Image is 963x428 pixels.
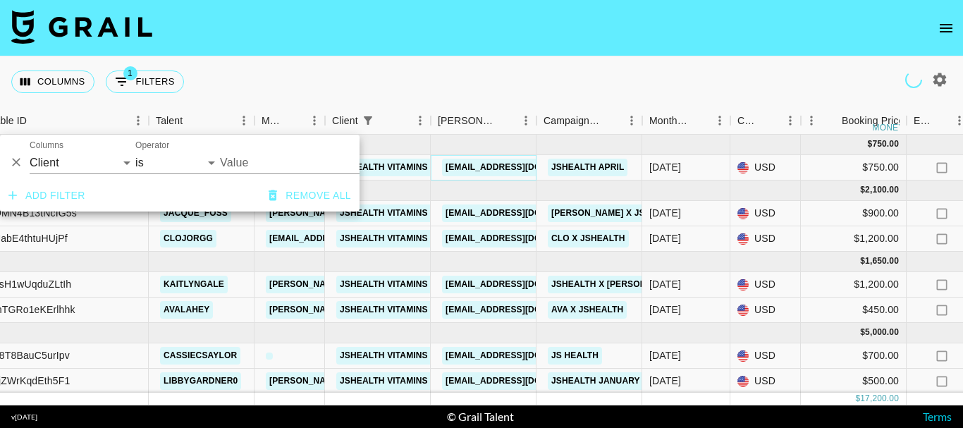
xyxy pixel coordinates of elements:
a: Ava x JSHealth [548,301,627,319]
div: $ [868,138,873,150]
a: cassiecsaylor [160,347,240,365]
button: Menu [801,110,822,131]
div: USD [730,201,801,226]
label: Columns [30,140,63,152]
div: $ [860,184,865,196]
div: $700.00 [801,343,907,369]
button: Sort [933,111,953,130]
a: JSHealth Vitamins US [336,230,446,247]
span: 1 [123,66,137,80]
button: Sort [760,111,780,130]
div: Month Due [642,107,730,135]
div: $750.00 [801,155,907,181]
button: Menu [621,110,642,131]
a: [EMAIL_ADDRESS][DOMAIN_NAME] [266,230,424,247]
div: Campaign (Type) [536,107,642,135]
div: Manager [254,107,325,135]
a: JSHealth Vitamins US [336,159,446,176]
button: Sort [378,111,398,130]
div: Client [325,107,431,135]
a: kaitlyngale [160,276,228,293]
div: Client [332,107,358,135]
button: Sort [496,111,515,130]
div: 2,100.00 [865,184,899,196]
div: 1 active filter [358,111,378,130]
div: Campaign (Type) [544,107,601,135]
button: Remove all [263,183,357,209]
div: 750.00 [872,138,899,150]
div: Mar '25 [649,277,681,291]
button: Sort [183,111,202,130]
button: Sort [284,111,304,130]
div: $1,200.00 [801,272,907,298]
div: USD [730,272,801,298]
div: USD [730,155,801,181]
a: avalahey [160,301,213,319]
div: Expenses: Remove Commission? [914,107,933,135]
a: [PERSON_NAME][EMAIL_ADDRESS][DOMAIN_NAME] [266,204,496,222]
a: JSHealth x [PERSON_NAME] [548,276,682,293]
div: Talent [156,107,183,135]
div: $1,200.00 [801,226,907,252]
a: [EMAIL_ADDRESS][DOMAIN_NAME] [442,204,600,222]
a: JSHealth April [548,159,627,176]
a: [EMAIL_ADDRESS][DOMAIN_NAME] [442,347,600,365]
a: [PERSON_NAME][EMAIL_ADDRESS][DOMAIN_NAME] [266,276,496,293]
div: Feb '25 [649,348,681,362]
a: JSHealth Vitamins US [336,372,446,390]
button: Delete [6,152,27,173]
div: v [DATE] [11,412,37,422]
button: Show filters [358,111,378,130]
a: jacque_foss [160,204,231,222]
div: money [873,123,904,132]
a: [PERSON_NAME][EMAIL_ADDRESS][DOMAIN_NAME] [266,372,496,390]
button: Menu [304,110,325,131]
button: Sort [27,111,47,130]
a: JS Health [548,347,602,365]
a: JSHealth January [548,372,644,390]
button: Menu [515,110,536,131]
a: clojorgg [160,230,216,247]
a: JSHealth Vitamins US [336,204,446,222]
div: Feb '25 [649,374,681,388]
div: 1,650.00 [865,255,899,267]
button: Menu [410,110,431,131]
div: Manager [262,107,284,135]
div: © Grail Talent [447,410,514,424]
div: Currency [730,107,801,135]
div: USD [730,226,801,252]
a: [EMAIL_ADDRESS][DOMAIN_NAME] [442,276,600,293]
button: Sort [822,111,842,130]
button: Menu [233,110,254,131]
div: $ [855,393,860,405]
div: USD [730,369,801,394]
div: $ [860,255,865,267]
a: Terms [923,410,952,423]
div: Currency [737,107,760,135]
div: Apr '25 [649,206,681,220]
span: Refreshing talent, clients, users, campaigns... [904,71,923,89]
a: JSHealth Vitamins US [336,347,446,365]
div: May '25 [649,160,681,174]
button: Sort [689,111,709,130]
div: Booker [431,107,536,135]
div: [PERSON_NAME] [438,107,496,135]
a: [EMAIL_ADDRESS][DOMAIN_NAME] [442,301,600,319]
a: [PERSON_NAME] x JSHealth [548,204,682,222]
button: open drawer [932,14,960,42]
div: USD [730,343,801,369]
a: JSHealth Vitamins US [336,276,446,293]
div: USD [730,298,801,323]
div: $500.00 [801,369,907,394]
div: 17,200.00 [860,393,899,405]
button: Show filters [106,71,184,93]
img: Grail Talent [11,10,152,44]
a: [EMAIL_ADDRESS][DOMAIN_NAME] [442,372,600,390]
button: Add filter [3,183,91,209]
a: [EMAIL_ADDRESS][DOMAIN_NAME] [442,230,600,247]
a: libbygardner0 [160,372,241,390]
div: $900.00 [801,201,907,226]
label: Operator [135,140,169,152]
div: Month Due [649,107,689,135]
button: Menu [128,110,149,131]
